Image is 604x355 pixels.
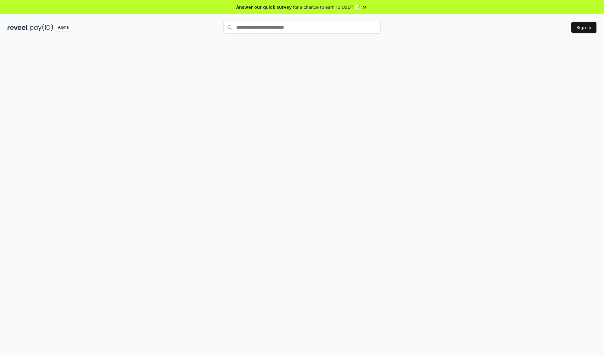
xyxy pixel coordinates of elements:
button: Sign In [571,22,596,33]
div: Alpha [54,24,72,31]
img: pay_id [30,24,53,31]
span: for a chance to earn 10 USDT 📝 [293,4,360,10]
img: reveel_dark [8,24,29,31]
span: Answer our quick survey [236,4,292,10]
